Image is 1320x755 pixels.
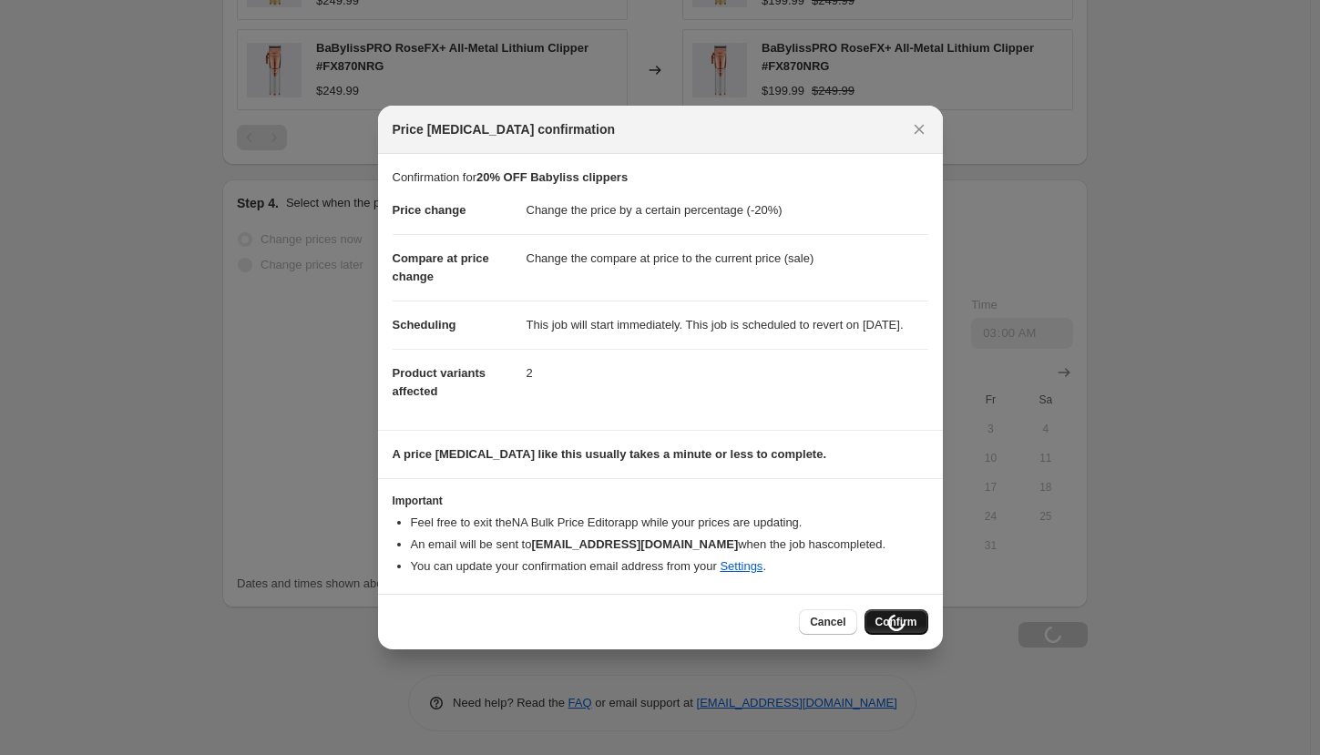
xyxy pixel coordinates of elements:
[527,349,928,397] dd: 2
[527,187,928,234] dd: Change the price by a certain percentage (-20%)
[527,234,928,282] dd: Change the compare at price to the current price (sale)
[393,494,928,508] h3: Important
[411,536,928,554] li: An email will be sent to when the job has completed .
[393,318,456,332] span: Scheduling
[720,559,762,573] a: Settings
[906,117,932,142] button: Close
[527,301,928,349] dd: This job will start immediately. This job is scheduled to revert on [DATE].
[393,447,827,461] b: A price [MEDICAL_DATA] like this usually takes a minute or less to complete.
[393,251,489,283] span: Compare at price change
[476,170,628,184] b: 20% OFF Babyliss clippers
[810,615,845,629] span: Cancel
[393,168,928,187] p: Confirmation for
[531,537,738,551] b: [EMAIL_ADDRESS][DOMAIN_NAME]
[411,514,928,532] li: Feel free to exit the NA Bulk Price Editor app while your prices are updating.
[411,557,928,576] li: You can update your confirmation email address from your .
[393,366,486,398] span: Product variants affected
[799,609,856,635] button: Cancel
[393,203,466,217] span: Price change
[393,120,616,138] span: Price [MEDICAL_DATA] confirmation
